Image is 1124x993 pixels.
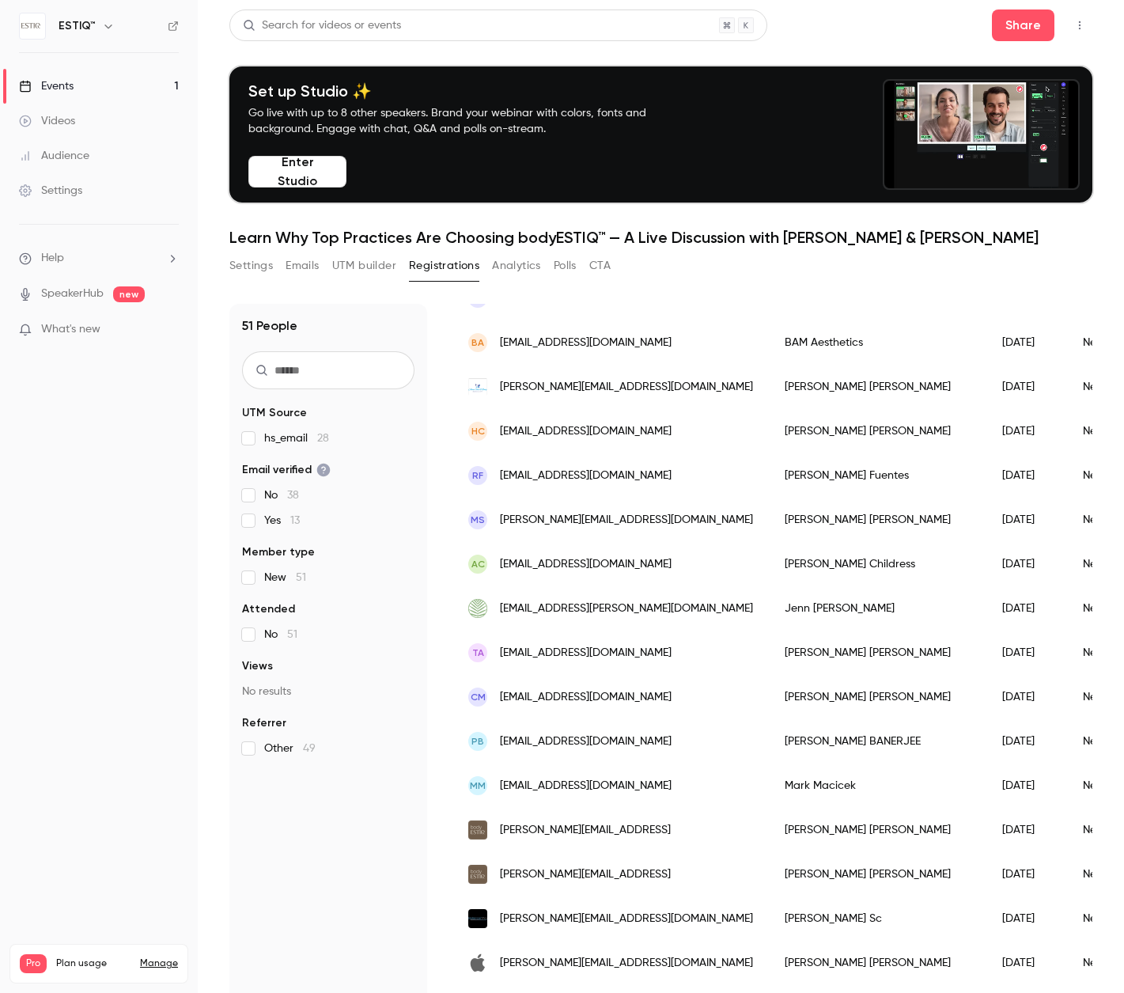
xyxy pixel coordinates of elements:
span: 51 [287,629,297,640]
h1: 51 People [242,316,297,335]
div: [DATE] [986,586,1067,631]
span: 28 [317,433,329,444]
img: aboutfaceandbodykaty.com [468,377,487,396]
span: HC [471,424,485,438]
span: [EMAIL_ADDRESS][DOMAIN_NAME] [500,468,672,484]
img: estiq.ai [468,865,487,884]
span: Attended [242,601,295,617]
span: Yes [264,513,300,529]
h4: Set up Studio ✨ [248,81,683,100]
div: Audience [19,148,89,164]
div: [PERSON_NAME] [PERSON_NAME] [769,498,986,542]
span: ta [472,646,484,660]
span: [EMAIL_ADDRESS][DOMAIN_NAME] [500,423,672,440]
span: Other [264,741,316,756]
span: [PERSON_NAME][EMAIL_ADDRESS] [500,822,671,839]
span: [PERSON_NAME][EMAIL_ADDRESS][DOMAIN_NAME] [500,379,753,396]
span: What's new [41,321,100,338]
span: Member type [242,544,315,560]
span: [EMAIL_ADDRESS][DOMAIN_NAME] [500,778,672,794]
span: [EMAIL_ADDRESS][DOMAIN_NAME] [500,335,672,351]
a: Manage [140,957,178,970]
span: 13 [290,515,300,526]
div: [DATE] [986,896,1067,941]
button: Polls [554,253,577,279]
span: [PERSON_NAME][EMAIL_ADDRESS][DOMAIN_NAME] [500,512,753,529]
button: Analytics [492,253,541,279]
span: [PERSON_NAME][EMAIL_ADDRESS][DOMAIN_NAME] [500,911,753,927]
div: [DATE] [986,498,1067,542]
div: [DATE] [986,852,1067,896]
iframe: Noticeable Trigger [160,323,179,337]
span: Help [41,250,64,267]
span: [EMAIL_ADDRESS][PERSON_NAME][DOMAIN_NAME] [500,601,753,617]
h6: ESTIQ™ [59,18,96,34]
span: BA [471,335,484,350]
button: UTM builder [332,253,396,279]
div: [PERSON_NAME] Fuentes [769,453,986,498]
div: [PERSON_NAME] Childress [769,542,986,586]
span: RF [472,468,483,483]
div: [DATE] [986,631,1067,675]
div: [DATE] [986,675,1067,719]
p: Go live with up to 8 other speakers. Brand your webinar with colors, fonts and background. Engage... [248,105,683,137]
img: ballancerpro.com [468,909,487,928]
span: new [113,286,145,302]
div: [DATE] [986,719,1067,764]
span: PB [471,734,484,749]
li: help-dropdown-opener [19,250,179,267]
span: New [264,570,306,586]
span: [EMAIL_ADDRESS][DOMAIN_NAME] [500,556,672,573]
span: hs_email [264,430,329,446]
button: CTA [589,253,611,279]
div: [PERSON_NAME] [PERSON_NAME] [769,409,986,453]
img: estiq.ai [468,821,487,840]
span: [EMAIL_ADDRESS][DOMAIN_NAME] [500,733,672,750]
div: [PERSON_NAME] Sc [769,896,986,941]
div: [DATE] [986,808,1067,852]
span: No [264,487,299,503]
section: facet-groups [242,405,414,756]
div: [DATE] [986,941,1067,985]
span: 51 [296,572,306,583]
div: [DATE] [986,453,1067,498]
button: Emails [286,253,319,279]
div: Videos [19,113,75,129]
div: [DATE] [986,542,1067,586]
a: SpeakerHub [41,286,104,302]
img: ESTIQ™ [20,13,45,39]
button: Settings [229,253,273,279]
span: 49 [303,743,316,754]
span: MS [471,513,485,527]
div: Search for videos or events [243,17,401,34]
span: 38 [287,490,299,501]
span: Pro [20,954,47,973]
span: Email verified [242,462,331,478]
span: [EMAIL_ADDRESS][DOMAIN_NAME] [500,645,672,661]
button: Enter Studio [248,156,346,188]
h1: Learn Why Top Practices Are Choosing bodyESTIQ™ — A Live Discussion with [PERSON_NAME] & [PERSON_... [229,228,1092,247]
div: [DATE] [986,409,1067,453]
span: UTM Source [242,405,307,421]
div: Events [19,78,74,94]
button: Registrations [409,253,479,279]
div: [DATE] [986,365,1067,409]
div: [DATE] [986,320,1067,365]
div: Jenn [PERSON_NAME] [769,586,986,631]
div: [PERSON_NAME] [PERSON_NAME] [769,631,986,675]
div: [PERSON_NAME] BANERJEE [769,719,986,764]
span: Views [242,658,273,674]
span: CM [471,690,486,704]
div: Mark Macicek [769,764,986,808]
span: [PERSON_NAME][EMAIL_ADDRESS][DOMAIN_NAME] [500,955,753,972]
img: mac.com [468,953,487,972]
span: No [264,627,297,642]
div: [PERSON_NAME] [PERSON_NAME] [769,365,986,409]
span: [EMAIL_ADDRESS][DOMAIN_NAME] [500,689,672,706]
div: BAM Aesthetics [769,320,986,365]
span: Plan usage [56,957,131,970]
span: Referrer [242,715,286,731]
div: [PERSON_NAME] [PERSON_NAME] [769,941,986,985]
div: [PERSON_NAME] [PERSON_NAME] [769,808,986,852]
div: [PERSON_NAME] [PERSON_NAME] [769,675,986,719]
